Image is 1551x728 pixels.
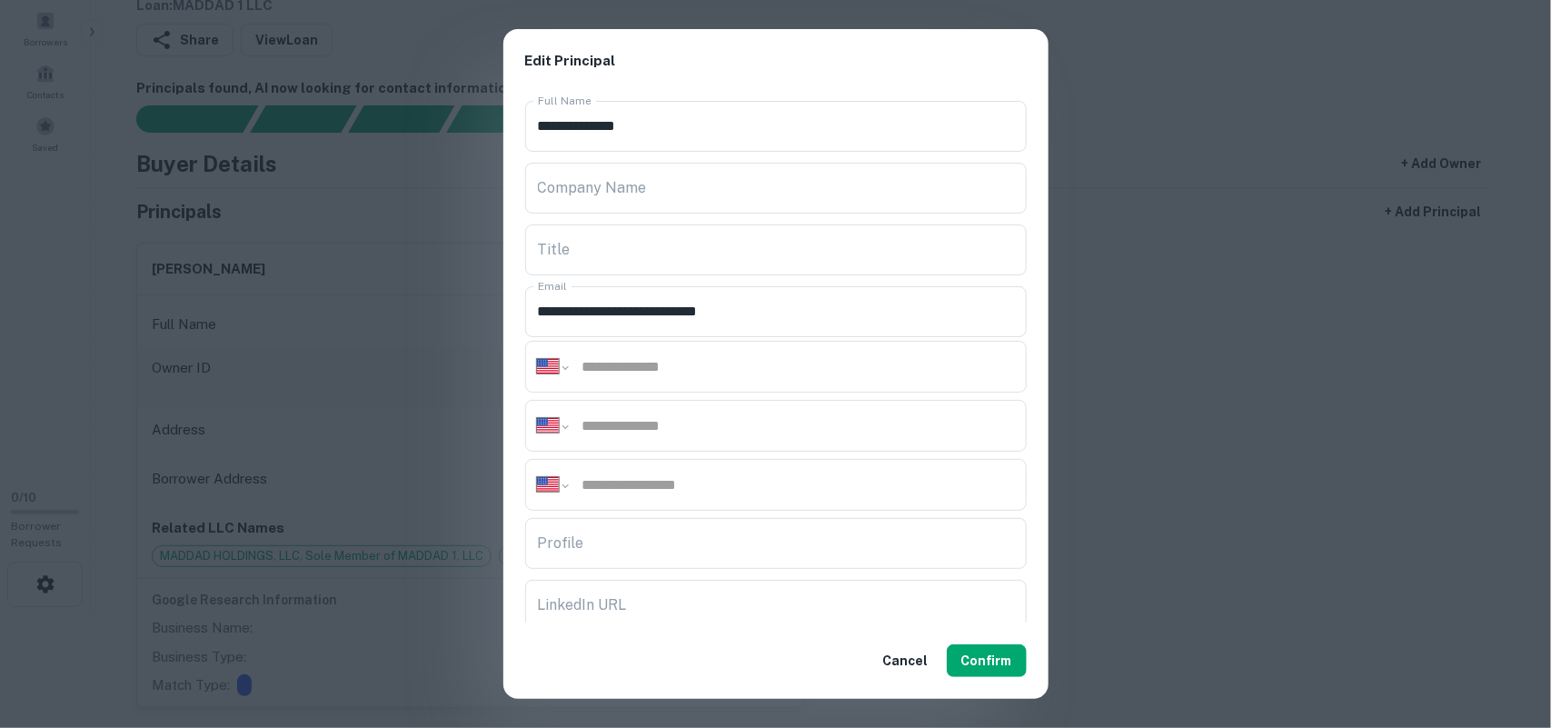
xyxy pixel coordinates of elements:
[947,644,1027,677] button: Confirm
[503,29,1049,94] h2: Edit Principal
[876,644,936,677] button: Cancel
[1460,583,1551,670] iframe: Chat Widget
[538,278,567,294] label: Email
[538,93,592,108] label: Full Name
